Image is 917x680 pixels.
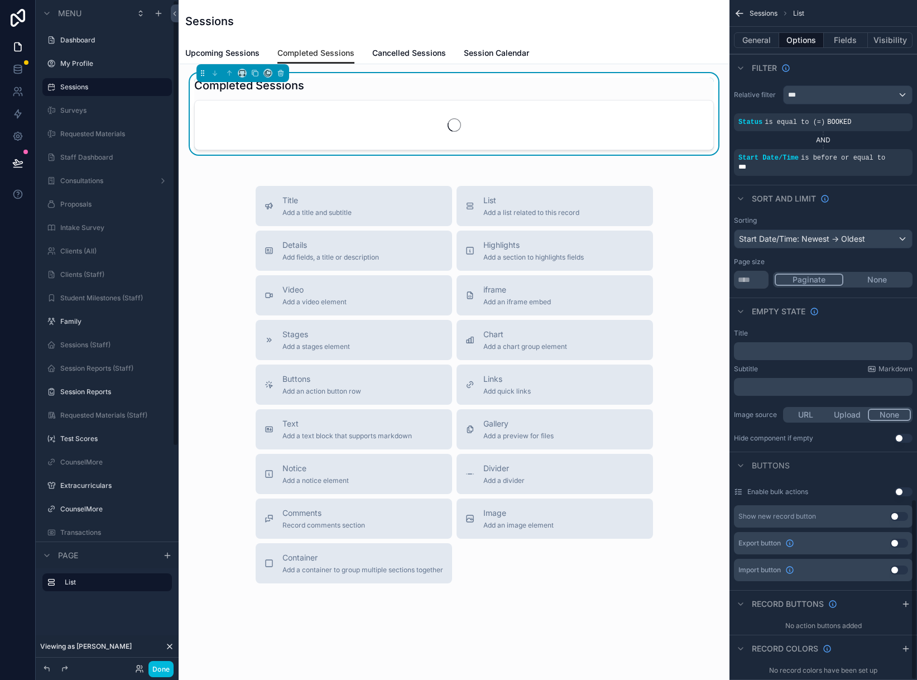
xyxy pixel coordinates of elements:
[464,43,529,65] a: Session Calendar
[282,253,379,262] span: Add fields, a title or description
[60,317,165,326] label: Family
[483,507,554,519] span: Image
[483,342,567,351] span: Add a chart group element
[60,411,165,420] label: Requested Materials (Staff)
[483,195,579,206] span: List
[734,230,912,248] div: Start Date/Time: Newest -> Oldest
[282,476,349,485] span: Add a notice element
[282,566,443,574] span: Add a container to group multiple sections together
[60,247,165,256] label: Clients (All)
[878,365,913,373] span: Markdown
[824,32,868,48] button: Fields
[827,409,868,421] button: Upload
[60,153,165,162] label: Staff Dashboard
[185,43,260,65] a: Upcoming Sessions
[60,528,165,537] a: Transactions
[282,418,412,429] span: Text
[827,118,851,126] span: BOOKED
[457,365,653,405] button: LinksAdd quick links
[60,505,165,514] label: CounselMore
[60,458,165,467] a: CounselMore
[867,365,913,373] a: Markdown
[738,154,799,162] span: Start Date/Time
[483,387,531,396] span: Add quick links
[752,306,805,317] span: Empty state
[58,550,78,561] span: Page
[256,275,452,315] button: VideoAdd a video element
[734,229,913,248] button: Start Date/Time: Newest -> Oldest
[738,512,816,521] div: Show new record button
[483,418,554,429] span: Gallery
[58,8,81,19] span: Menu
[256,409,452,449] button: TextAdd a text block that supports markdown
[60,200,165,209] label: Proposals
[60,294,165,303] label: Student Milestones (Staff)
[282,208,352,217] span: Add a title and subtitle
[483,298,551,307] span: Add an iframe embed
[868,32,913,48] button: Visibility
[734,257,765,266] label: Page size
[483,284,551,295] span: iframe
[734,136,913,145] div: AND
[734,434,813,443] div: Hide component if empty
[60,434,165,443] label: Test Scores
[185,13,234,29] h1: Sessions
[464,47,529,59] span: Session Calendar
[282,373,361,385] span: Buttons
[457,320,653,360] button: ChartAdd a chart group element
[256,365,452,405] button: ButtonsAdd an action button row
[734,216,757,225] label: Sorting
[60,341,165,349] a: Sessions (Staff)
[738,566,781,574] span: Import button
[60,59,165,68] a: My Profile
[775,274,843,286] button: Paginate
[457,499,653,539] button: ImageAdd an image element
[148,661,174,677] button: Done
[752,193,816,204] span: Sort And Limit
[734,90,779,99] label: Relative filter
[282,463,349,474] span: Notice
[256,454,452,494] button: NoticeAdd a notice element
[282,432,412,440] span: Add a text block that supports markdown
[765,118,825,126] span: is equal to (=)
[752,598,824,610] span: Record buttons
[256,499,452,539] button: CommentsRecord comments section
[282,507,365,519] span: Comments
[36,568,179,602] div: scrollable content
[457,454,653,494] button: DividerAdd a divider
[60,36,165,45] label: Dashboard
[734,365,758,373] label: Subtitle
[738,118,762,126] span: Status
[60,223,165,232] label: Intake Survey
[282,329,350,340] span: Stages
[60,364,165,373] label: Session Reports (Staff)
[793,9,804,18] span: List
[457,231,653,271] button: HighlightsAdd a section to highlights fields
[194,78,304,93] h1: Completed Sessions
[483,463,525,474] span: Divider
[60,176,150,185] label: Consultations
[483,240,584,251] span: Highlights
[282,552,443,563] span: Container
[752,643,818,654] span: Record colors
[277,47,354,59] span: Completed Sessions
[60,83,165,92] label: Sessions
[457,275,653,315] button: iframeAdd an iframe embed
[60,481,165,490] label: Extracurriculars
[483,253,584,262] span: Add a section to highlights fields
[747,487,808,496] label: Enable bulk actions
[843,274,911,286] button: None
[372,43,446,65] a: Cancelled Sessions
[483,476,525,485] span: Add a divider
[483,329,567,340] span: Chart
